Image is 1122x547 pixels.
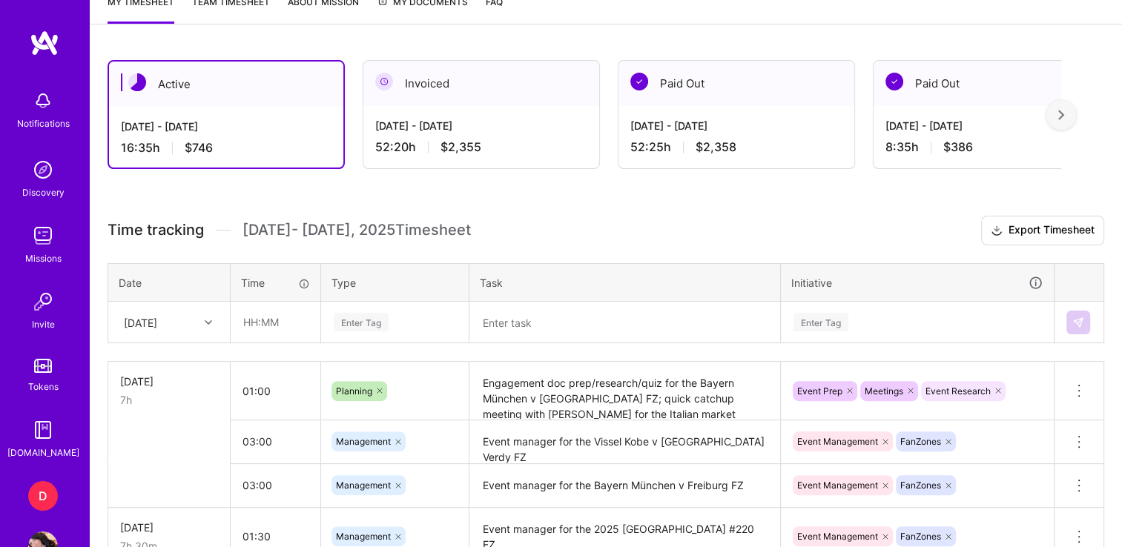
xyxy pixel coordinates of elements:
div: Enter Tag [334,311,389,334]
i: icon Chevron [205,319,212,326]
div: Tokens [28,379,59,394]
div: Enter Tag [793,311,848,334]
textarea: Event manager for the Bayern München v Freiburg FZ [471,465,779,506]
div: 52:25 h [630,139,842,155]
img: Invite [28,287,58,316]
span: Event Prep [797,385,842,397]
div: Notifications [17,116,70,131]
span: Event Management [797,436,878,447]
span: FanZones [900,531,941,542]
div: [DATE] [124,314,157,330]
div: [DATE] - [DATE] [121,119,331,134]
textarea: Engagement doc prep/research/quiz for the Bayern München v [GEOGRAPHIC_DATA] FZ; quick catchup me... [471,363,779,419]
a: D [24,481,62,511]
img: Paid Out [885,73,903,90]
span: Time tracking [108,221,204,239]
div: [DOMAIN_NAME] [7,445,79,460]
div: D [28,481,58,511]
span: Management [336,436,391,447]
img: guide book [28,415,58,445]
input: HH:MM [231,465,320,505]
div: Active [109,62,343,107]
div: Invite [32,316,55,332]
img: bell [28,86,58,116]
div: 52:20 h [375,139,587,155]
span: Event Management [797,531,878,542]
i: icon Download [991,223,1003,239]
img: logo [30,30,59,56]
input: HH:MM [231,422,320,461]
div: 8:35 h [885,139,1098,155]
img: teamwork [28,221,58,251]
img: discovery [28,155,58,185]
span: Management [336,531,391,542]
span: Planning [336,385,372,397]
th: Date [108,263,231,302]
div: [DATE] [120,374,218,389]
span: Meetings [865,385,903,397]
span: [DATE] - [DATE] , 2025 Timesheet [242,221,471,239]
div: Discovery [22,185,65,200]
button: Export Timesheet [981,216,1104,245]
div: 7h [120,392,218,408]
div: [DATE] [120,520,218,535]
span: FanZones [900,436,941,447]
img: right [1058,110,1064,120]
span: $2,355 [440,139,481,155]
span: $746 [185,140,213,156]
span: Event Research [925,385,991,397]
img: tokens [34,359,52,373]
div: Missions [25,251,62,266]
input: HH:MM [231,371,320,411]
span: Event Management [797,480,878,491]
div: Paid Out [618,61,854,106]
div: [DATE] - [DATE] [375,118,587,133]
div: Time [241,275,310,291]
span: Management [336,480,391,491]
div: [DATE] - [DATE] [885,118,1098,133]
div: Invoiced [363,61,599,106]
img: Active [128,73,146,91]
div: Paid Out [874,61,1109,106]
img: Invoiced [375,73,393,90]
span: $2,358 [696,139,736,155]
span: $386 [943,139,973,155]
th: Type [321,263,469,302]
div: Initiative [791,274,1043,291]
span: FanZones [900,480,941,491]
textarea: Event manager for the Vissel Kobe v [GEOGRAPHIC_DATA] Verdy FZ [471,422,779,463]
th: Task [469,263,781,302]
img: Paid Out [630,73,648,90]
div: [DATE] - [DATE] [630,118,842,133]
img: Submit [1072,316,1084,328]
input: HH:MM [231,302,320,342]
div: 16:35 h [121,140,331,156]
